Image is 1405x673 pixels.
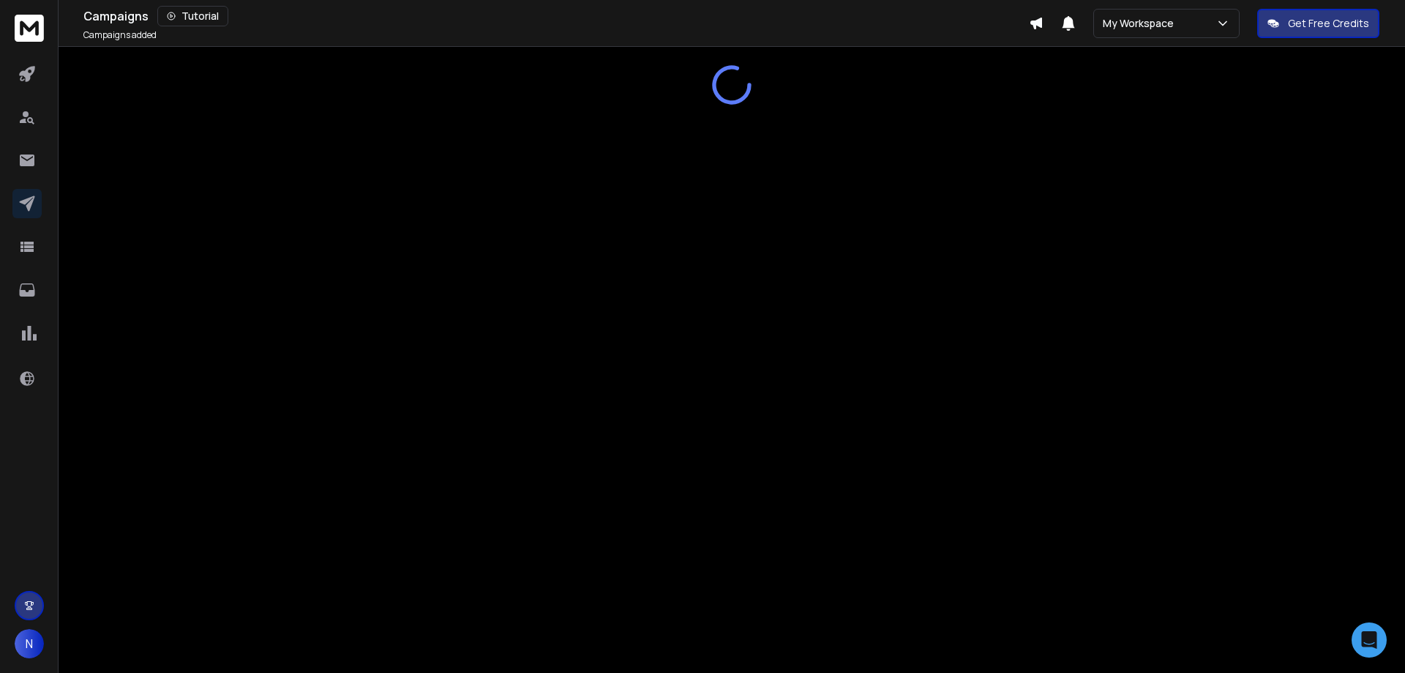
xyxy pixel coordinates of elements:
button: N [15,629,44,658]
button: Get Free Credits [1257,9,1379,38]
div: Campaigns [83,6,1029,26]
p: Campaigns added [83,29,157,41]
p: Get Free Credits [1288,16,1369,31]
button: Tutorial [157,6,228,26]
p: My Workspace [1103,16,1180,31]
div: Open Intercom Messenger [1352,622,1387,658]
